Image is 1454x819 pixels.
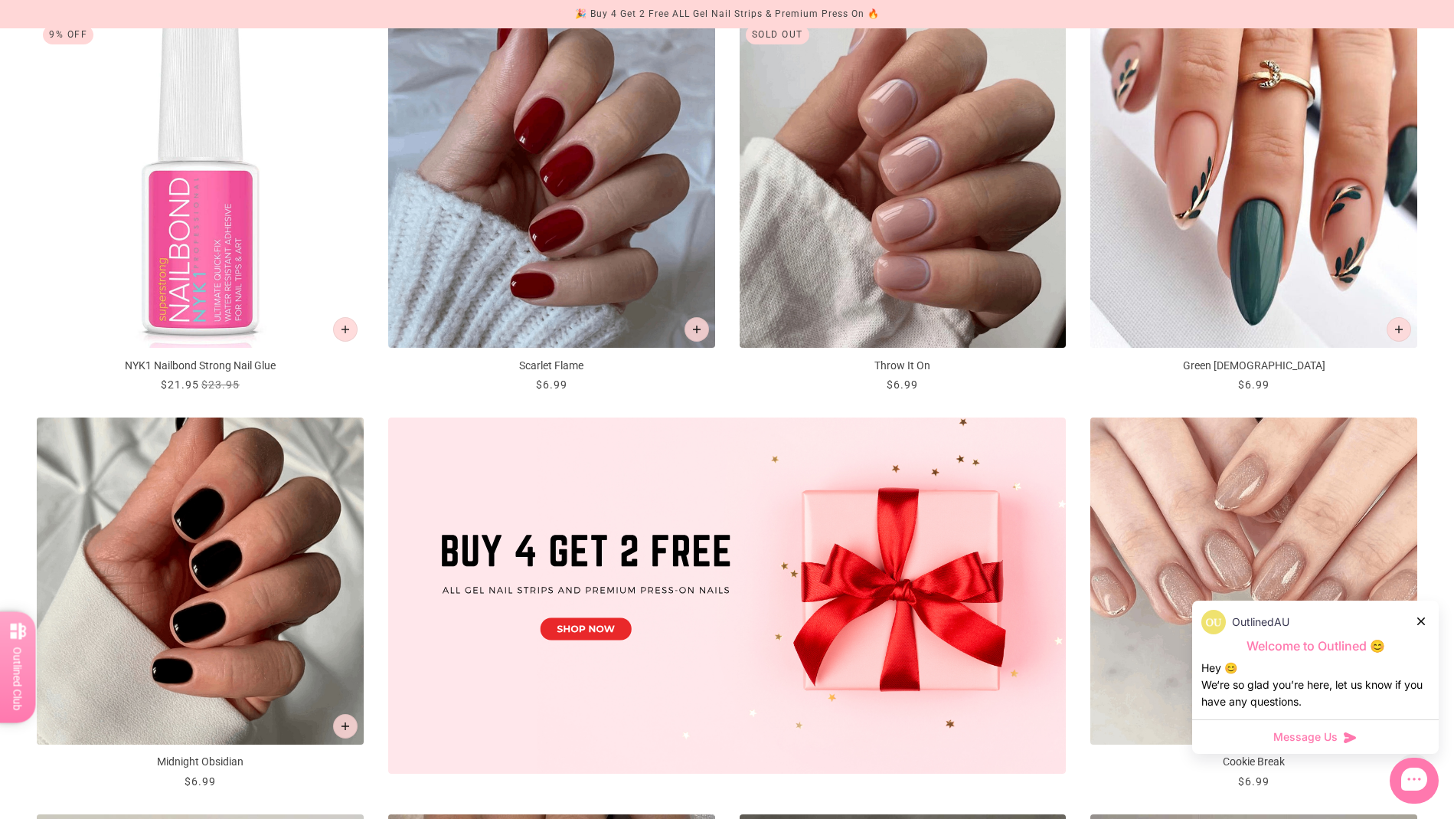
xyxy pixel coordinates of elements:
[1273,729,1338,745] span: Message Us
[37,21,364,393] a: NYK1 Nailbond Strong Nail Glue
[333,714,358,739] button: Add to cart
[43,25,93,44] div: 9% Off
[333,317,358,342] button: Add to cart
[740,358,1067,374] p: Throw It On
[1090,418,1417,790] a: Cookie Break
[887,378,918,391] span: $6.99
[37,754,364,770] p: Midnight Obsidian
[1090,21,1417,393] a: Green Zen
[1238,775,1269,788] span: $6.99
[740,21,1067,393] a: Throw It On
[1232,614,1289,631] p: OutlinedAU
[388,358,715,374] p: Scarlet Flame
[388,21,715,393] a: Scarlet Flame
[740,21,1067,348] img: Throw It On-Press on Manicure-Outlined
[685,317,709,342] button: Add to cart
[388,21,715,348] img: Scarlet Flame-Press on Manicure-Outlined
[37,418,364,790] a: Midnight Obsidian
[185,775,216,788] span: $6.99
[575,6,880,22] div: 🎉 Buy 4 Get 2 Free ALL Gel Nail Strips & Premium Press On 🔥
[37,358,364,374] p: NYK1 Nailbond Strong Nail Glue
[1090,754,1417,770] p: Cookie Break
[536,378,567,391] span: $6.99
[1201,638,1429,654] p: Welcome to Outlined 😊
[37,418,364,745] img: Midnight Obsidian-Press on Manicure-Outlined
[1090,358,1417,374] p: Green [DEMOGRAPHIC_DATA]
[161,378,199,391] span: $21.95
[1201,660,1429,710] div: Hey 😊 We‘re so glad you’re here, let us know if you have any questions.
[201,378,240,391] span: $23.95
[1387,317,1411,342] button: Add to cart
[1238,378,1269,391] span: $6.99
[746,25,809,44] div: Sold out
[1201,610,1226,634] img: data:image/png;base64,iVBORw0KGgoAAAANSUhEUgAAACQAAAAkCAYAAADhAJiYAAAC40lEQVR4AexVPWgUQRT+dvf2Nns...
